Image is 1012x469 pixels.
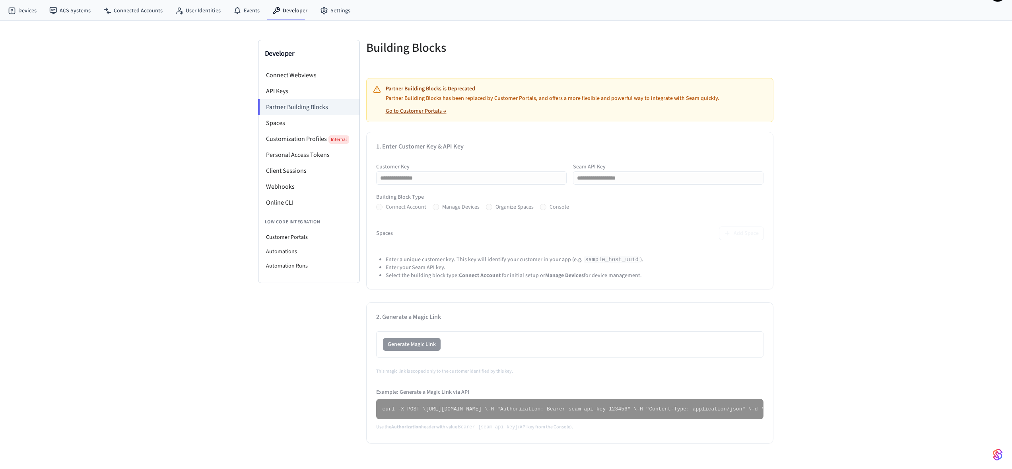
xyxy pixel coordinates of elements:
li: Low Code Integration [258,214,359,230]
p: Partner Building Blocks has been replaced by Customer Portals, and offers a more flexible and pow... [386,94,767,102]
li: Partner Building Blocks [258,99,359,115]
a: Devices [2,4,43,18]
a: Connected Accounts [97,4,169,18]
li: Online CLI [258,195,359,211]
h3: Developer [265,48,353,59]
a: User Identities [169,4,227,18]
li: Automations [258,244,359,259]
li: Webhooks [258,179,359,195]
h3: Partner Building Blocks is Deprecated [386,85,767,93]
li: Connect Webviews [258,67,359,83]
li: Personal Access Tokens [258,147,359,163]
li: Spaces [258,115,359,131]
a: Developer [266,4,314,18]
li: Customization Profiles [258,131,359,147]
a: Go to Customer Portals → [386,107,447,115]
span: Internal [328,135,349,144]
li: Automation Runs [258,259,359,273]
a: Events [227,4,266,18]
li: Customer Portals [258,230,359,244]
li: API Keys [258,83,359,99]
a: ACS Systems [43,4,97,18]
a: Settings [314,4,357,18]
li: Client Sessions [258,163,359,179]
img: SeamLogoGradient.69752ec5.svg [993,448,1002,461]
h5: Building Blocks [366,40,565,56]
